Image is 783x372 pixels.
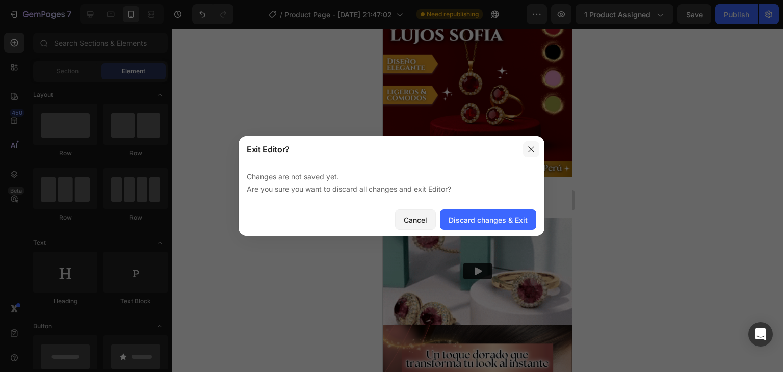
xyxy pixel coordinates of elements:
[81,234,109,251] button: Play
[395,209,436,230] button: Cancel
[748,322,773,347] div: Open Intercom Messenger
[440,209,536,230] button: Discard changes & Exit
[247,171,536,195] p: Changes are not saved yet. Are you sure you want to discard all changes and exit Editor?
[449,215,528,225] div: Discard changes & Exit
[404,215,427,225] div: Cancel
[247,143,290,155] p: Exit Editor?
